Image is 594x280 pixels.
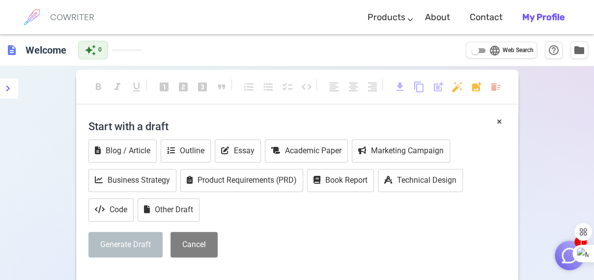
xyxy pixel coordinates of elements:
img: brand logo [20,5,44,29]
span: post_add [432,81,444,93]
span: format_italic [112,81,123,93]
span: looks_one [158,81,170,93]
span: format_align_left [328,81,340,93]
a: Products [368,3,405,32]
span: format_bold [92,81,104,93]
span: description [6,44,18,56]
span: content_copy [413,81,425,93]
button: Product Requirements (PRD) [180,169,303,192]
a: My Profile [522,3,565,32]
a: Contact [470,3,503,32]
button: 1 [555,241,584,270]
span: auto_fix_high [452,81,463,93]
span: format_align_center [347,81,359,93]
b: My Profile [522,12,565,23]
h6: Click to edit title [22,40,70,60]
span: format_quote [216,81,227,93]
button: Marketing Campaign [352,140,450,163]
span: 1 [574,236,587,248]
h4: Start with a draft [88,114,506,138]
button: Outline [161,140,211,163]
span: delete_sweep [490,81,502,93]
button: Blog / Article [88,140,157,163]
span: format_list_numbered [243,81,255,93]
span: looks_two [177,81,189,93]
span: code [301,81,312,93]
button: Code [88,198,134,222]
button: Business Strategy [88,169,176,192]
button: Book Report [307,169,374,192]
img: Close chat [560,246,579,265]
span: format_list_bulleted [262,81,274,93]
span: download [394,81,406,93]
button: Essay [215,140,261,163]
h6: COWRITER [50,13,94,22]
span: looks_3 [197,81,208,93]
button: Generate Draft [88,232,163,258]
span: Web Search [503,46,534,56]
button: Academic Paper [265,140,348,163]
span: folder [573,44,585,56]
span: format_align_right [367,81,378,93]
span: add_photo_alternate [471,81,482,93]
span: help_outline [548,44,560,56]
button: Technical Design [378,169,463,192]
span: auto_awesome [85,44,96,56]
span: format_underlined [131,81,142,93]
button: Help & Shortcuts [545,41,563,59]
button: Manage Documents [570,41,588,59]
span: 0 [98,45,102,55]
span: language [489,45,501,56]
button: × [497,114,502,129]
button: Cancel [170,232,218,258]
a: About [425,3,450,32]
button: Other Draft [138,198,199,222]
span: checklist [282,81,293,93]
